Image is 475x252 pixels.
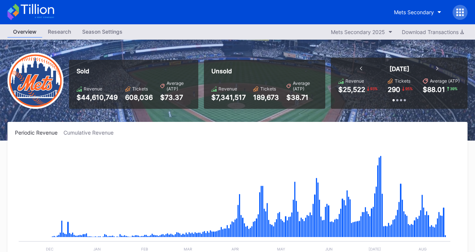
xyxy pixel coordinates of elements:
[42,26,77,38] a: Research
[286,93,318,101] div: $38.71
[84,86,102,92] div: Revenue
[369,86,378,92] div: 93 %
[430,78,460,84] div: Average (ATP)
[141,247,148,251] text: Feb
[253,93,279,101] div: 189,673
[419,247,426,251] text: Aug
[7,53,63,109] img: New-York-Mets-Transparent.png
[77,67,191,75] div: Sold
[338,86,365,93] div: $25,522
[167,80,191,92] div: Average (ATP)
[184,247,192,251] text: Mar
[15,129,63,136] div: Periodic Revenue
[394,9,434,15] div: Mets Secondary
[345,78,364,84] div: Revenue
[388,86,400,93] div: 290
[325,247,333,251] text: Jun
[46,247,53,251] text: Dec
[125,93,153,101] div: 608,036
[77,26,128,37] div: Season Settings
[160,93,191,101] div: $73.37
[395,78,410,84] div: Tickets
[389,65,409,73] div: [DATE]
[423,86,445,93] div: $88.01
[260,86,276,92] div: Tickets
[218,86,237,92] div: Revenue
[369,247,381,251] text: [DATE]
[232,247,239,251] text: Apr
[402,29,464,35] div: Download Transactions
[293,80,318,92] div: Average (ATP)
[63,129,119,136] div: Cumulative Revenue
[211,93,246,101] div: $7,341,517
[404,86,413,92] div: 95 %
[211,67,318,75] div: Unsold
[77,93,118,101] div: $44,610,749
[93,247,101,251] text: Jan
[277,247,285,251] text: May
[449,86,458,92] div: 39 %
[42,26,77,37] div: Research
[77,26,128,38] a: Season Settings
[132,86,148,92] div: Tickets
[398,27,468,37] button: Download Transactions
[7,26,42,38] a: Overview
[327,27,396,37] button: Mets Secondary 2025
[388,5,447,19] button: Mets Secondary
[331,29,385,35] div: Mets Secondary 2025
